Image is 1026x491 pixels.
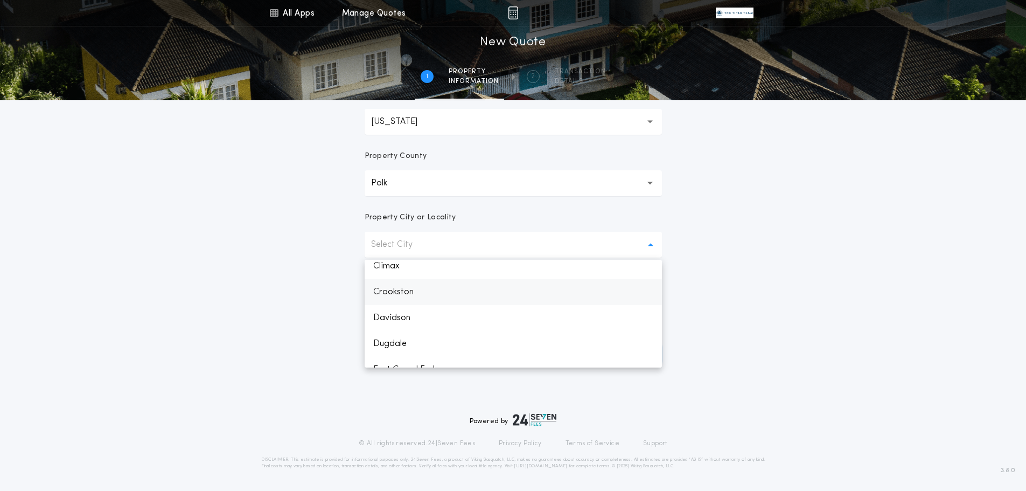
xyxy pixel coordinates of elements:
p: Property County [365,151,427,162]
a: [URL][DOMAIN_NAME] [514,464,567,468]
p: DISCLAIMER: This estimate is provided for informational purposes only. 24|Seven Fees, a product o... [261,457,765,469]
button: Select City [365,232,662,258]
p: Property City or Locality [365,212,456,223]
img: img [508,6,518,19]
p: Crookston [365,279,662,305]
p: Dugdale [365,331,662,357]
span: details [555,77,606,86]
h2: 2 [531,72,535,81]
p: Davidson [365,305,662,331]
p: © All rights reserved. 24|Seven Fees [359,439,475,448]
span: Transaction [555,67,606,76]
h1: New Quote [480,34,546,51]
p: Polk [371,177,404,190]
p: Select City [371,238,430,251]
img: vs-icon [716,8,753,18]
button: Polk [365,170,662,196]
span: Property [449,67,499,76]
a: Terms of Service [566,439,619,448]
button: [US_STATE] [365,109,662,135]
img: logo [513,413,557,426]
div: Powered by [470,413,557,426]
ul: Select City [365,260,662,368]
p: [US_STATE] [371,115,435,128]
p: East Grand Forks [365,357,662,383]
span: 3.8.0 [1001,466,1015,475]
p: Climax [365,253,662,279]
span: information [449,77,499,86]
a: Support [643,439,667,448]
a: Privacy Policy [499,439,542,448]
h2: 1 [426,72,428,81]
